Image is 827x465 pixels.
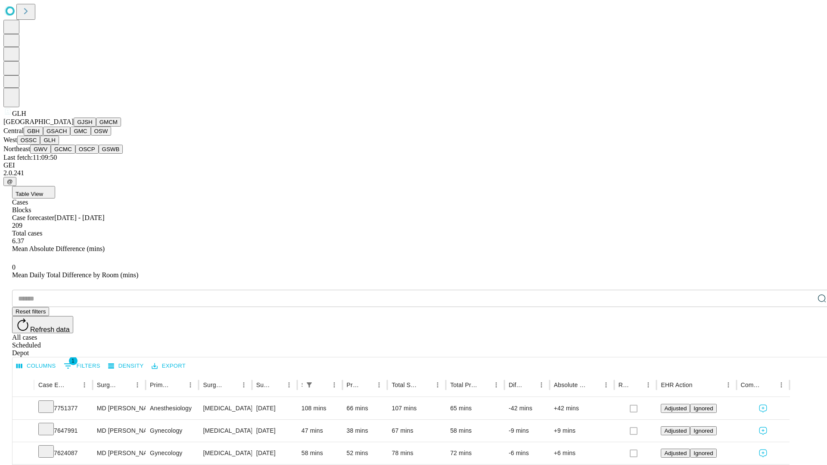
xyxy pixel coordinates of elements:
button: Expand [17,401,30,416]
button: Sort [693,379,706,391]
div: [DATE] [256,420,293,442]
button: Adjusted [661,404,690,413]
button: Menu [722,379,734,391]
div: -6 mins [509,442,545,464]
div: Absolute Difference [554,381,587,388]
div: Gynecology [150,420,194,442]
div: 7751377 [38,397,88,419]
button: Ignored [690,426,716,435]
button: GJSH [74,118,96,127]
div: Primary Service [150,381,171,388]
button: Menu [775,379,787,391]
span: Mean Daily Total Difference by Room (mins) [12,271,138,279]
div: 1 active filter [303,379,315,391]
button: GLH [40,136,59,145]
button: Show filters [303,379,315,391]
div: Gynecology [150,442,194,464]
span: [DATE] - [DATE] [54,214,104,221]
button: Menu [78,379,90,391]
div: 78 mins [392,442,441,464]
span: 0 [12,263,16,271]
div: Total Scheduled Duration [392,381,419,388]
span: [GEOGRAPHIC_DATA] [3,118,74,125]
button: Sort [271,379,283,391]
span: Reset filters [16,308,46,315]
div: 65 mins [450,397,500,419]
button: Adjusted [661,449,690,458]
div: -42 mins [509,397,545,419]
div: 2.0.241 [3,169,824,177]
button: Expand [17,424,30,439]
button: Sort [478,379,490,391]
div: MD [PERSON_NAME] [97,420,141,442]
div: Surgery Date [256,381,270,388]
span: Adjusted [664,405,687,412]
button: Sort [420,379,432,391]
button: Menu [238,379,250,391]
span: Ignored [693,450,713,456]
span: Northeast [3,145,30,152]
button: GCMC [51,145,75,154]
button: Table View [12,186,55,198]
div: 108 mins [302,397,338,419]
div: Surgery Name [203,381,224,388]
button: Export [149,360,188,373]
div: +42 mins [554,397,610,419]
div: MD [PERSON_NAME] [97,442,141,464]
span: Total cases [12,229,42,237]
div: 38 mins [347,420,383,442]
button: Menu [642,379,654,391]
button: Sort [172,379,184,391]
button: Show filters [62,359,103,373]
div: Resolved in EHR [619,381,630,388]
div: 52 mins [347,442,383,464]
button: GMC [70,127,90,136]
button: Sort [66,379,78,391]
button: Menu [373,379,385,391]
div: 7647991 [38,420,88,442]
button: Menu [600,379,612,391]
button: OSCP [75,145,99,154]
div: 72 mins [450,442,500,464]
span: Ignored [693,428,713,434]
div: Total Predicted Duration [450,381,477,388]
div: Case Epic Id [38,381,65,388]
div: MD [PERSON_NAME] [97,397,141,419]
span: Adjusted [664,428,687,434]
span: 1 [69,356,78,365]
span: GLH [12,110,26,117]
button: Sort [523,379,535,391]
span: Adjusted [664,450,687,456]
button: Menu [131,379,143,391]
div: [MEDICAL_DATA] WITH [MEDICAL_DATA] AND/OR [MEDICAL_DATA] WITH OR WITHOUT D&C [203,420,247,442]
button: Menu [535,379,547,391]
span: @ [7,178,13,185]
div: 58 mins [302,442,338,464]
span: Table View [16,191,43,197]
div: [MEDICAL_DATA] WITH [MEDICAL_DATA] AND/OR [MEDICAL_DATA] WITH OR WITHOUT D&C [203,442,247,464]
div: Surgeon Name [97,381,118,388]
button: Sort [588,379,600,391]
span: Last fetch: 11:09:50 [3,154,57,161]
button: Reset filters [12,307,49,316]
div: 58 mins [450,420,500,442]
button: GBH [24,127,43,136]
div: [MEDICAL_DATA] [MEDICAL_DATA] AND OR [MEDICAL_DATA] [203,397,247,419]
div: Scheduled In Room Duration [302,381,302,388]
div: GEI [3,161,824,169]
div: 66 mins [347,397,383,419]
button: GSWB [99,145,123,154]
div: Comments [741,381,762,388]
button: GMCM [96,118,121,127]
button: Sort [316,379,328,391]
button: @ [3,177,16,186]
button: GSACH [43,127,70,136]
div: [DATE] [256,397,293,419]
button: Sort [119,379,131,391]
span: West [3,136,17,143]
button: Menu [283,379,295,391]
span: Ignored [693,405,713,412]
span: 6.37 [12,237,24,245]
span: Case forecaster [12,214,54,221]
div: 47 mins [302,420,338,442]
